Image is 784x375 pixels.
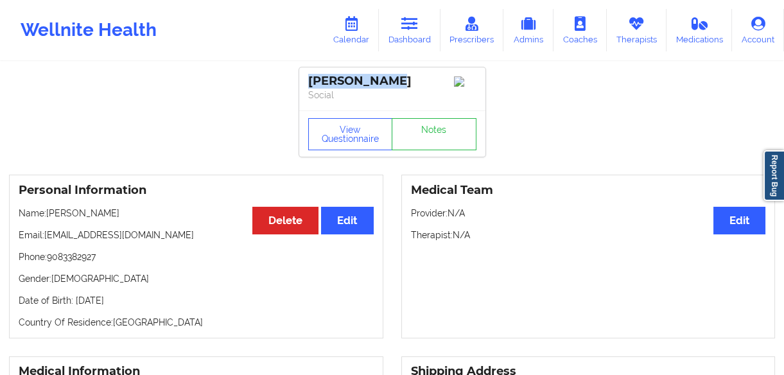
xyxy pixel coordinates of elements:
[19,250,374,263] p: Phone: 9083382927
[308,74,476,89] div: [PERSON_NAME]
[19,294,374,307] p: Date of Birth: [DATE]
[379,9,440,51] a: Dashboard
[19,207,374,220] p: Name: [PERSON_NAME]
[19,316,374,329] p: Country Of Residence: [GEOGRAPHIC_DATA]
[503,9,553,51] a: Admins
[440,9,504,51] a: Prescribers
[19,229,374,241] p: Email: [EMAIL_ADDRESS][DOMAIN_NAME]
[411,207,766,220] p: Provider: N/A
[732,9,784,51] a: Account
[713,207,765,234] button: Edit
[19,272,374,285] p: Gender: [DEMOGRAPHIC_DATA]
[607,9,666,51] a: Therapists
[411,229,766,241] p: Therapist: N/A
[666,9,733,51] a: Medications
[324,9,379,51] a: Calendar
[411,183,766,198] h3: Medical Team
[454,76,476,87] img: Image%2Fplaceholer-image.png
[392,118,476,150] a: Notes
[763,150,784,201] a: Report Bug
[19,183,374,198] h3: Personal Information
[308,89,476,101] p: Social
[308,118,393,150] button: View Questionnaire
[553,9,607,51] a: Coaches
[252,207,318,234] button: Delete
[321,207,373,234] button: Edit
